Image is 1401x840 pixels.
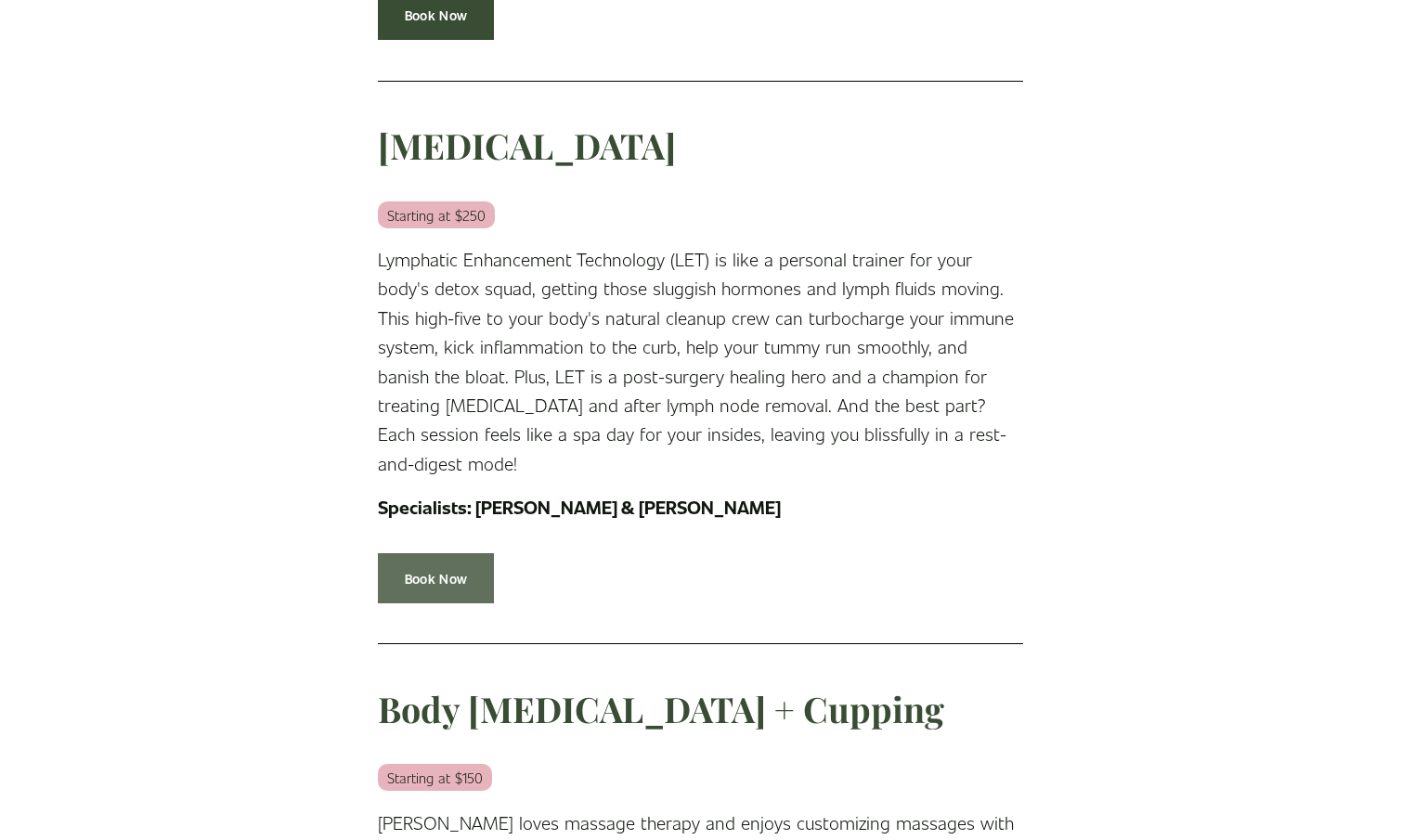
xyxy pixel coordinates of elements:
[378,244,1022,477] p: Lymphatic Enhancement Technology (LET) is like a personal trainer for your body's detox squad, ge...
[378,495,781,519] strong: Specialists: [PERSON_NAME] & [PERSON_NAME]
[378,764,492,791] em: Starting at $150
[378,685,1022,731] h3: Body [MEDICAL_DATA] + Cupping
[378,553,493,602] a: Book Now
[378,201,495,228] em: Starting at $250
[378,122,1022,168] h3: [MEDICAL_DATA]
